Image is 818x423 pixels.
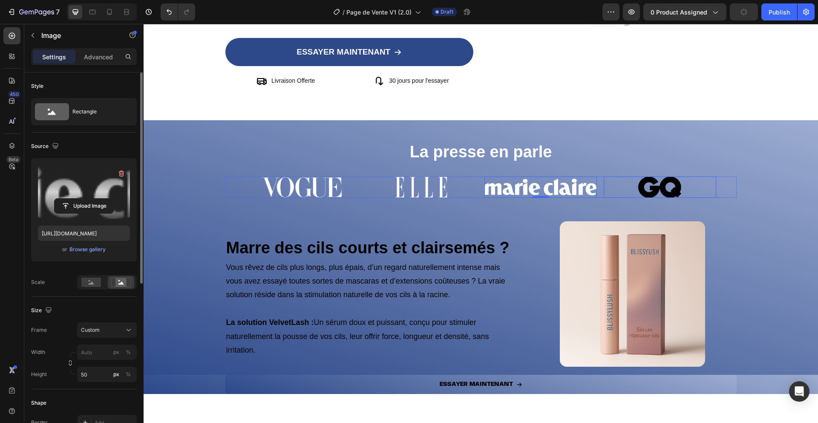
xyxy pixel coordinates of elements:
[102,153,215,174] img: gempages_581604970042753780-4ba8c0af-f018-4ee8-839d-b4c3fbde5561.png
[6,156,20,163] div: Beta
[123,369,133,380] button: px
[31,305,54,316] div: Size
[62,244,67,255] span: or
[83,215,366,233] strong: Marre des cils courts et clairsemés ?
[416,197,562,343] img: gempages_581604970042753780-3730f850-2c68-401a-9953-b37d124e283e.jpg
[83,237,372,278] p: Vous rêvez de cils plus longs, plus épais, d’un regard naturellement intense mais vous avez essay...
[3,3,63,20] button: 7
[31,82,43,90] div: Style
[126,371,131,378] div: %
[144,24,818,394] iframe: Design area
[441,8,453,16] span: Draft
[31,141,60,152] div: Source
[769,8,790,17] div: Publish
[123,347,133,357] button: px
[41,30,114,41] p: Image
[38,226,130,241] input: https://example.com/image.jpg
[245,53,305,60] span: 30 jours pour l'essayer
[31,399,46,407] div: Shape
[113,348,119,356] div: px
[113,371,119,378] div: px
[460,153,573,174] img: gempages_581604970042753780-fe9d35c1-7f43-4a20-a05d-b9d9fe3fd509.png
[343,8,345,17] span: /
[789,381,809,402] div: Open Intercom Messenger
[77,322,137,338] button: Custom
[346,8,412,17] span: Page de Vente V1 (2.0)
[31,348,45,356] label: Width
[81,326,100,334] span: Custom
[82,351,593,370] a: ESSAYER MAINTENANT
[222,153,334,174] img: gempages_581604970042753780-7e6894a3-bc73-4717-a92b-ef4714813c25.png
[84,52,113,61] p: Advanced
[111,347,121,357] button: %
[761,3,797,20] button: Publish
[31,371,47,378] label: Height
[651,8,707,17] span: 0 product assigned
[266,119,409,137] strong: La presse en parle
[42,52,66,61] p: Settings
[643,3,726,20] button: 0 product assigned
[31,326,47,334] label: Frame
[31,278,45,286] div: Scale
[296,356,369,365] p: ESSAYER MAINTENANT
[83,292,372,333] p: Un sérum doux et puissant, conçu pour stimuler naturellement la pousse de vos cils, leur offrir f...
[83,294,170,303] strong: La solution VelvetLash :
[111,369,121,380] button: %
[69,245,106,254] button: Browse gallery
[77,345,137,360] input: px%
[8,91,20,98] div: 450
[54,198,114,214] button: Upload Image
[341,153,453,174] img: gempages_581604970042753780-d9f358c4-ab8c-4d16-9ef1-41e739b38939.png
[161,3,195,20] div: Undo/Redo
[72,102,124,122] div: Rectangle
[77,367,137,382] input: px%
[56,7,60,17] p: 7
[126,348,131,356] div: %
